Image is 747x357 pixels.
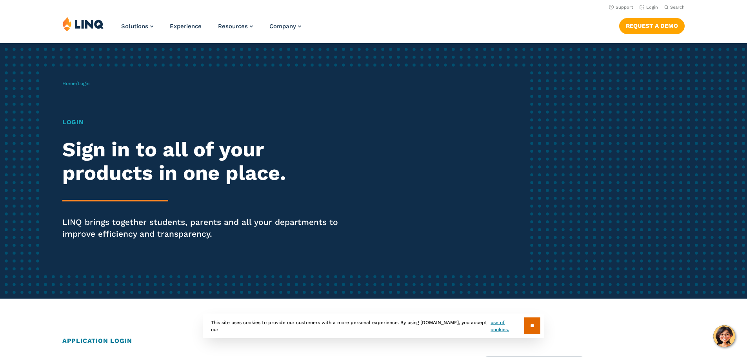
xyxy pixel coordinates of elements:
[121,23,148,30] span: Solutions
[62,138,350,185] h2: Sign in to all of your products in one place.
[670,5,685,10] span: Search
[62,81,76,86] a: Home
[269,23,301,30] a: Company
[203,314,544,338] div: This site uses cookies to provide our customers with a more personal experience. By using [DOMAIN...
[640,5,658,10] a: Login
[170,23,202,30] a: Experience
[609,5,633,10] a: Support
[62,216,350,240] p: LINQ brings together students, parents and all your departments to improve efficiency and transpa...
[218,23,248,30] span: Resources
[62,16,104,31] img: LINQ | K‑12 Software
[664,4,685,10] button: Open Search Bar
[62,81,89,86] span: /
[121,16,301,42] nav: Primary Navigation
[713,325,735,347] button: Hello, have a question? Let’s chat.
[619,16,685,34] nav: Button Navigation
[491,319,524,333] a: use of cookies.
[269,23,296,30] span: Company
[218,23,253,30] a: Resources
[62,118,350,127] h1: Login
[619,18,685,34] a: Request a Demo
[78,81,89,86] span: Login
[121,23,153,30] a: Solutions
